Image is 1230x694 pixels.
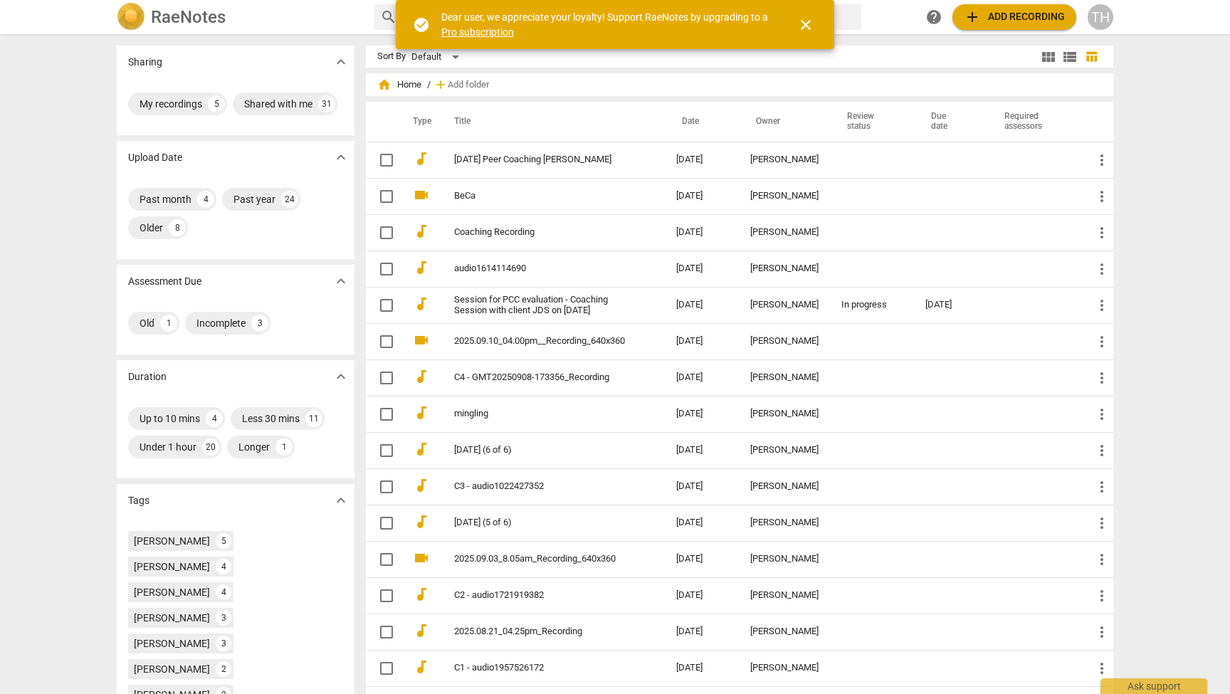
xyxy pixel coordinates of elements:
[454,263,625,274] a: audio1614114690
[202,438,219,456] div: 20
[750,626,819,637] div: [PERSON_NAME]
[413,658,430,675] span: audiotrack
[377,78,421,92] span: Home
[750,445,819,456] div: [PERSON_NAME]
[1088,4,1113,30] button: TH
[216,559,231,574] div: 4
[169,219,186,236] div: 8
[197,191,214,208] div: 4
[413,368,430,385] span: audiotrack
[739,102,830,142] th: Owner
[1059,46,1081,68] button: List view
[665,102,739,142] th: Date
[964,9,1065,26] span: Add recording
[1093,261,1110,278] span: more_vert
[1038,46,1059,68] button: Tile view
[128,369,167,384] p: Duration
[448,80,489,90] span: Add folder
[251,315,268,332] div: 3
[797,16,814,33] span: close
[1093,587,1110,604] span: more_vert
[134,559,210,574] div: [PERSON_NAME]
[454,590,625,601] a: C2 - audio1721919382
[140,316,154,330] div: Old
[332,273,349,290] span: expand_more
[330,270,352,292] button: Show more
[134,636,210,651] div: [PERSON_NAME]
[750,191,819,201] div: [PERSON_NAME]
[437,102,665,142] th: Title
[1093,515,1110,532] span: more_vert
[454,227,625,238] a: Coaching Recording
[380,9,397,26] span: search
[330,490,352,511] button: Show more
[134,534,210,548] div: [PERSON_NAME]
[117,3,145,31] img: Logo
[413,16,430,33] span: check_circle
[427,80,431,90] span: /
[216,584,231,600] div: 4
[117,3,363,31] a: LogoRaeNotes
[413,295,430,312] span: audiotrack
[665,577,739,614] td: [DATE]
[750,590,819,601] div: [PERSON_NAME]
[454,154,625,165] a: [DATE] Peer Coaching [PERSON_NAME]
[1093,406,1110,423] span: more_vert
[921,4,947,30] a: Help
[1093,333,1110,350] span: more_vert
[413,404,430,421] span: audiotrack
[281,191,298,208] div: 24
[160,315,177,332] div: 1
[128,55,162,70] p: Sharing
[196,316,246,330] div: Incomplete
[1093,369,1110,387] span: more_vert
[750,227,819,238] div: [PERSON_NAME]
[454,663,625,673] a: C1 - audio1957526172
[330,366,352,387] button: Show more
[411,46,464,68] div: Default
[1100,678,1207,694] div: Ask support
[665,214,739,251] td: [DATE]
[233,192,275,206] div: Past year
[454,554,625,564] a: 2025.09.03_8.05am_Recording_640x360
[1093,442,1110,459] span: more_vert
[413,622,430,639] span: audiotrack
[1061,48,1078,65] span: view_list
[952,4,1076,30] button: Upload
[665,468,739,505] td: [DATE]
[413,550,430,567] span: videocam
[242,411,300,426] div: Less 30 mins
[332,53,349,70] span: expand_more
[128,274,201,289] p: Assessment Due
[789,8,823,42] button: Close
[750,663,819,673] div: [PERSON_NAME]
[244,97,312,111] div: Shared with me
[134,662,210,676] div: [PERSON_NAME]
[925,9,942,26] span: help
[332,149,349,166] span: expand_more
[413,586,430,603] span: audiotrack
[454,409,625,419] a: mingling
[275,438,293,456] div: 1
[925,300,976,310] div: [DATE]
[665,359,739,396] td: [DATE]
[206,410,223,427] div: 4
[454,372,625,383] a: C4 - GMT20250908-173356_Recording
[914,102,987,142] th: Due date
[665,432,739,468] td: [DATE]
[413,186,430,204] span: videocam
[441,10,772,39] div: Dear user, we appreciate your loyalty! Support RaeNotes by upgrading to a
[1040,48,1057,65] span: view_module
[377,51,406,62] div: Sort By
[140,411,200,426] div: Up to 10 mins
[665,251,739,287] td: [DATE]
[454,191,625,201] a: BeCa
[216,661,231,677] div: 2
[750,336,819,347] div: [PERSON_NAME]
[665,396,739,432] td: [DATE]
[750,481,819,492] div: [PERSON_NAME]
[454,517,625,528] a: [DATE] (5 of 6)
[1093,224,1110,241] span: more_vert
[140,440,196,454] div: Under 1 hour
[1085,50,1098,63] span: table_chart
